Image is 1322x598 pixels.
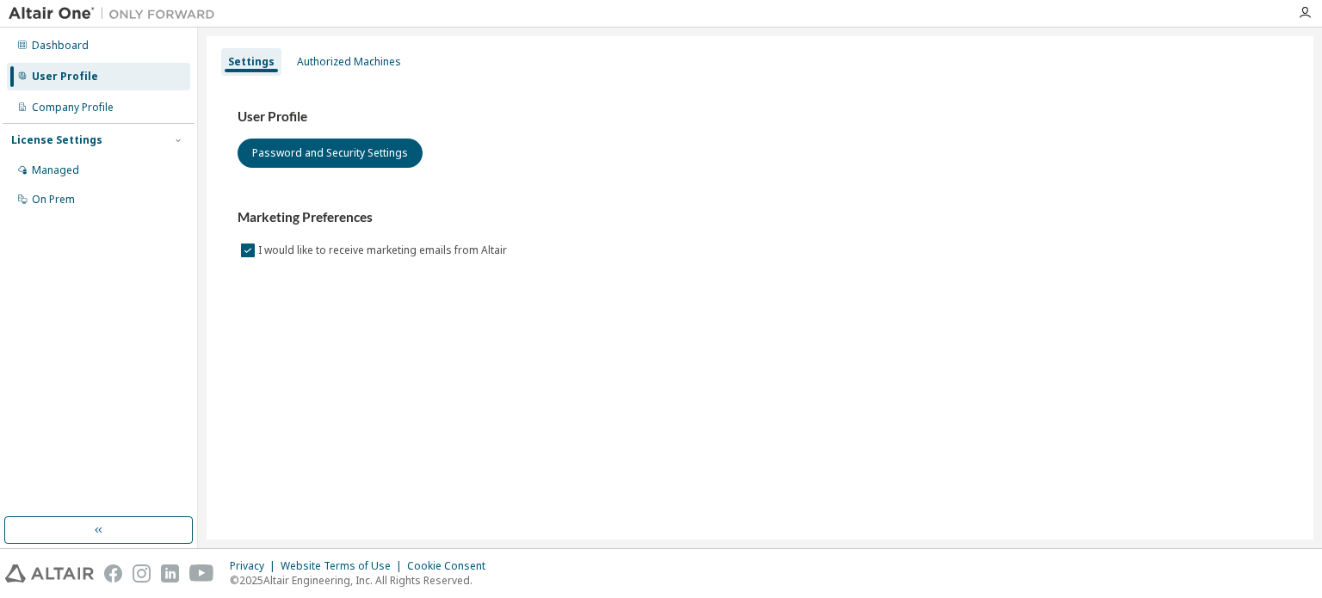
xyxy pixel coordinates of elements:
[238,108,1282,126] h3: User Profile
[32,193,75,207] div: On Prem
[230,573,496,588] p: © 2025 Altair Engineering, Inc. All Rights Reserved.
[407,559,496,573] div: Cookie Consent
[281,559,407,573] div: Website Terms of Use
[9,5,224,22] img: Altair One
[32,70,98,83] div: User Profile
[238,139,423,168] button: Password and Security Settings
[297,55,401,69] div: Authorized Machines
[5,564,94,583] img: altair_logo.svg
[133,564,151,583] img: instagram.svg
[11,133,102,147] div: License Settings
[104,564,122,583] img: facebook.svg
[32,39,89,52] div: Dashboard
[238,209,1282,226] h3: Marketing Preferences
[32,101,114,114] div: Company Profile
[230,559,281,573] div: Privacy
[189,564,214,583] img: youtube.svg
[258,240,510,261] label: I would like to receive marketing emails from Altair
[161,564,179,583] img: linkedin.svg
[32,163,79,177] div: Managed
[228,55,275,69] div: Settings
